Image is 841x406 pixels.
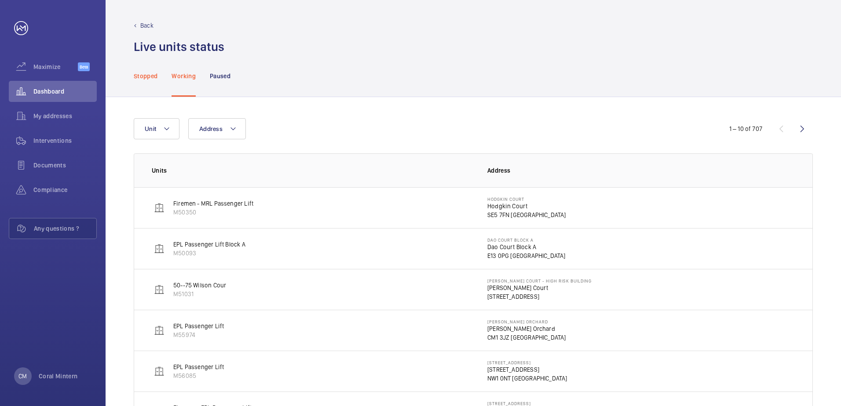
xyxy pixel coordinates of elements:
[33,87,97,96] span: Dashboard
[172,72,195,80] p: Working
[34,224,96,233] span: Any questions ?
[33,136,97,145] span: Interventions
[33,185,97,194] span: Compliance
[487,237,566,243] p: Dao Court Block A
[173,362,224,371] p: EPL Passenger Lift
[487,278,592,283] p: [PERSON_NAME] Court - High Risk Building
[487,166,795,175] p: Address
[134,118,179,139] button: Unit
[487,292,592,301] p: [STREET_ADDRESS]
[487,365,567,374] p: [STREET_ADDRESS]
[487,401,560,406] p: [STREET_ADDRESS]
[487,243,566,251] p: Dao Court Block A
[487,251,566,260] p: E13 0PG [GEOGRAPHIC_DATA]
[173,281,226,290] p: 50--75 Wilson Cour
[173,240,245,249] p: EPL Passenger Lift Block A
[173,290,226,298] p: M51031
[18,372,27,381] p: CM
[487,210,566,219] p: SE5 7FN [GEOGRAPHIC_DATA]
[154,284,165,295] img: elevator.svg
[140,21,154,30] p: Back
[199,125,223,132] span: Address
[487,324,566,333] p: [PERSON_NAME] Orchard
[173,208,253,217] p: M50350
[134,72,157,80] p: Stopped
[487,196,566,202] p: Hodgkin Court
[729,124,762,133] div: 1 – 10 of 707
[152,166,473,175] p: Units
[154,325,165,336] img: elevator.svg
[39,372,78,381] p: Coral Mintern
[173,199,253,208] p: Firemen - MRL Passenger Lift
[487,283,592,292] p: [PERSON_NAME] Court
[154,203,165,213] img: elevator.svg
[145,125,156,132] span: Unit
[173,249,245,257] p: M50093
[33,62,78,71] span: Maximize
[487,374,567,383] p: NW1 0NT [GEOGRAPHIC_DATA]
[487,202,566,210] p: Hodgkin Court
[33,161,97,170] span: Documents
[487,360,567,365] p: [STREET_ADDRESS]
[154,243,165,254] img: elevator.svg
[188,118,246,139] button: Address
[173,322,224,330] p: EPL Passenger Lift
[78,62,90,71] span: Beta
[173,371,224,380] p: M56085
[134,39,224,55] h1: Live units status
[173,330,224,339] p: M55974
[210,72,230,80] p: Paused
[487,319,566,324] p: [PERSON_NAME] Orchard
[154,366,165,377] img: elevator.svg
[487,333,566,342] p: CM1 3JZ [GEOGRAPHIC_DATA]
[33,112,97,120] span: My addresses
